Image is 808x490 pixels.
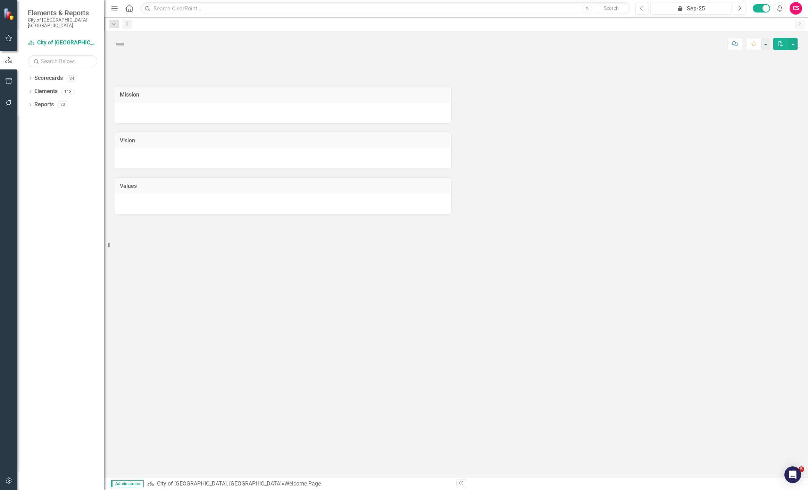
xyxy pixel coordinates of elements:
[799,466,804,472] span: 5
[147,480,451,488] div: »
[284,480,321,487] div: Welcome Page
[28,39,97,47] a: City of [GEOGRAPHIC_DATA], [GEOGRAPHIC_DATA]
[604,5,619,11] span: Search
[120,138,446,144] h3: Vision
[784,466,801,483] div: Open Intercom Messenger
[120,183,446,189] h3: Values
[66,75,77,81] div: 24
[120,92,446,98] h3: Mission
[653,5,729,13] div: Sep-25
[790,2,802,15] button: CS
[28,17,97,28] small: City of [GEOGRAPHIC_DATA], [GEOGRAPHIC_DATA]
[594,3,628,13] button: Search
[3,7,16,20] img: ClearPoint Strategy
[34,101,54,109] a: Reports
[34,88,58,95] a: Elements
[34,74,63,82] a: Scorecards
[157,480,282,487] a: City of [GEOGRAPHIC_DATA], [GEOGRAPHIC_DATA]
[28,9,97,17] span: Elements & Reports
[28,55,97,67] input: Search Below...
[141,2,630,15] input: Search ClearPoint...
[111,480,144,487] span: Administrator
[57,102,68,108] div: 23
[650,2,731,15] button: Sep-25
[61,89,75,94] div: 118
[115,39,126,50] img: Not Defined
